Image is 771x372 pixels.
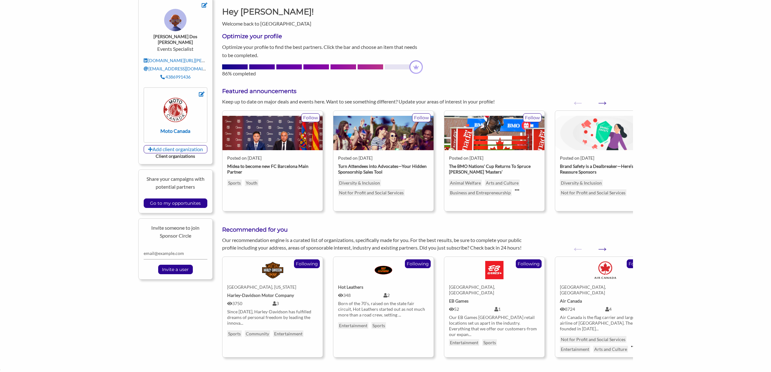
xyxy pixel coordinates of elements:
[222,6,318,17] h1: Hey [PERSON_NAME]!
[560,306,605,312] div: 8724
[555,116,655,150] img: hro2n78csy6xogamkarv.png
[449,155,540,161] div: Posted on [DATE]
[596,96,602,103] button: Next
[482,339,497,346] p: Sports
[144,247,208,260] input: email@example.com
[560,298,582,304] strong: Air Canada
[485,261,503,279] img: EB Games Logo
[516,260,541,268] p: Following
[523,114,541,122] p: Follow
[560,346,590,352] p: Entertainment
[405,260,430,268] p: Following
[222,87,633,95] h3: Featured announcements
[227,284,318,290] div: [GEOGRAPHIC_DATA], [US_STATE]
[245,330,270,337] a: Community
[374,261,393,279] img: Hot Leathers Logo
[227,257,318,326] a: Logo[GEOGRAPHIC_DATA], [US_STATE]Harley-Davidson Motor Company37503Since [DATE], Harley-Davidson ...
[383,292,429,298] div: 2
[594,261,617,279] img: Air Canada Logo
[222,32,423,40] h3: Optimize your profile
[217,6,322,27] div: Welcome back to [GEOGRAPHIC_DATA]
[294,260,319,268] p: Following
[560,336,626,343] p: Not for Profit and Social Services
[227,180,242,186] a: Sports
[409,60,423,74] img: dashboard-profile-progress-crown-a4ad1e52.png
[605,306,651,312] div: 4
[444,116,544,150] img: efthcbfqjzbgsek6vial.jpg
[627,260,652,268] p: Following
[259,261,286,279] img: Logo
[560,155,651,161] div: Posted on [DATE]
[273,301,318,306] div: 3
[449,189,512,196] p: Business and Entrepreneurship
[245,180,258,186] a: Youth
[593,346,628,352] p: Arts and Culture
[560,284,651,296] div: [GEOGRAPHIC_DATA], [GEOGRAPHIC_DATA]
[160,128,190,134] strong: Moto Canada
[494,306,540,312] div: 1
[560,163,649,174] strong: Brand Safety is a Dealbreaker—Here’s How to Reassure Sponsors
[571,96,578,103] button: Previous
[222,70,423,77] div: 86% completed
[560,315,651,332] div: Air Canada is the flag carrier and largest airline of [GEOGRAPHIC_DATA]. The airline, founded in ...
[338,301,429,318] div: Born of the 70’s, raised on the state fair circuit, Hot Leathers started out as not much more tha...
[596,242,602,249] button: Next
[338,284,363,290] strong: Hot Leathers
[273,330,303,337] a: Entertainment
[152,98,200,133] a: Moto Canada
[338,189,405,196] p: Not for Profit and Social Services
[338,155,429,161] div: Posted on [DATE]
[144,58,265,63] a: [DOMAIN_NAME][URL][PERSON_NAME][PERSON_NAME]
[560,180,603,186] p: Diversity & Inclusion
[217,98,532,105] div: Keep up to date on major deals and events here. Want to see something different? Update your area...
[449,315,540,337] div: Our EB Games [GEOGRAPHIC_DATA] retail locations set us apart in the industry. Everything that we ...
[338,292,383,298] div: 348
[222,226,633,234] h3: Recommended for you
[153,34,197,45] strong: [PERSON_NAME] Dos [PERSON_NAME]
[449,306,494,312] div: 52
[449,298,469,304] strong: EB Games
[371,322,386,329] p: Sports
[449,180,482,186] p: Animal Welfare
[144,224,208,240] p: Invite someone to join Sponsor Circle
[222,43,423,59] p: Optimize your profile to find the best partners. Click the bar and choose an item that needs to b...
[159,265,192,274] input: Invite a user
[338,163,427,174] strong: Turn Attendees into Advocates—Your Hidden Sponsorship Sales Tool
[147,199,204,208] input: Go to my opportunites
[144,9,208,82] div: Events Specialist
[227,163,308,174] strong: Midea to become new FC Barcelona Main Partner
[156,153,195,159] strong: Client organizations
[144,66,223,71] a: [EMAIL_ADDRESS][DOMAIN_NAME]
[338,180,381,186] p: Diversity & Inclusion
[160,74,191,80] a: 4386991436
[227,330,242,337] a: Sports
[227,155,318,161] div: Posted on [DATE]
[333,116,434,150] img: q1u5f2njez4wmhyqyyjf.png
[144,145,208,153] a: Add client organization
[222,116,323,150] img: IMAGE_1.jpg
[560,189,626,196] p: Not for Profit and Social Services
[449,284,540,296] div: [GEOGRAPHIC_DATA], [GEOGRAPHIC_DATA]
[164,98,187,122] img: yp66v0sasgcapjckc3yt
[144,175,208,191] p: Share your campaigns with potential partners
[227,309,318,326] div: Since [DATE], Harley-Davidson has fulfilled dreams of personal freedom by leading the innova...
[164,9,187,31] img: ToyFaces_Colored_BG_8_cw6kwm
[302,114,319,122] p: Follow
[412,114,430,122] p: Follow
[449,339,479,346] p: Entertainment
[227,301,273,306] div: 3750
[217,236,532,251] div: Our recommendation engine is a curated list of organizations, specifically made for you. For the ...
[338,322,368,329] p: Entertainment
[571,242,578,249] button: Previous
[449,163,531,174] strong: The BMO Nations' Cup Returns To Spruce [PERSON_NAME] 'Masters'
[227,292,294,298] strong: Harley-Davidson Motor Company
[485,180,520,186] p: Arts and Culture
